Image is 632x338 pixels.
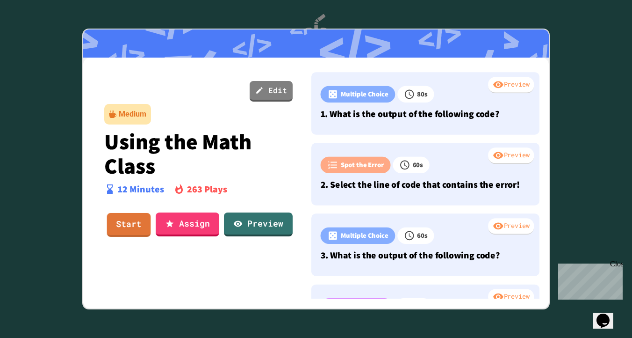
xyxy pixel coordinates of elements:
[118,182,164,196] p: 12 Minutes
[488,77,534,94] div: Preview
[554,260,623,300] iframe: chat widget
[224,213,293,236] a: Preview
[104,129,293,177] p: Using the Math Class
[593,301,623,329] iframe: chat widget
[321,249,531,262] p: 3. What is the output of the following code?
[321,107,531,121] p: 1. What is the output of the following code?
[4,4,65,59] div: Chat with us now!Close
[107,213,151,237] a: Start
[321,178,531,191] p: 2. Select the line of code that contains the error!
[187,182,227,196] p: 263 Plays
[341,160,384,170] p: Spot the Error
[488,147,534,164] div: Preview
[417,89,428,99] p: 80 s
[488,218,534,235] div: Preview
[119,109,146,120] div: Medium
[341,89,388,99] p: Multiple Choice
[413,160,424,170] p: 60 s
[250,81,293,102] a: Edit
[488,289,534,306] div: Preview
[417,230,428,241] p: 60 s
[156,213,219,236] a: Assign
[341,230,388,241] p: Multiple Choice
